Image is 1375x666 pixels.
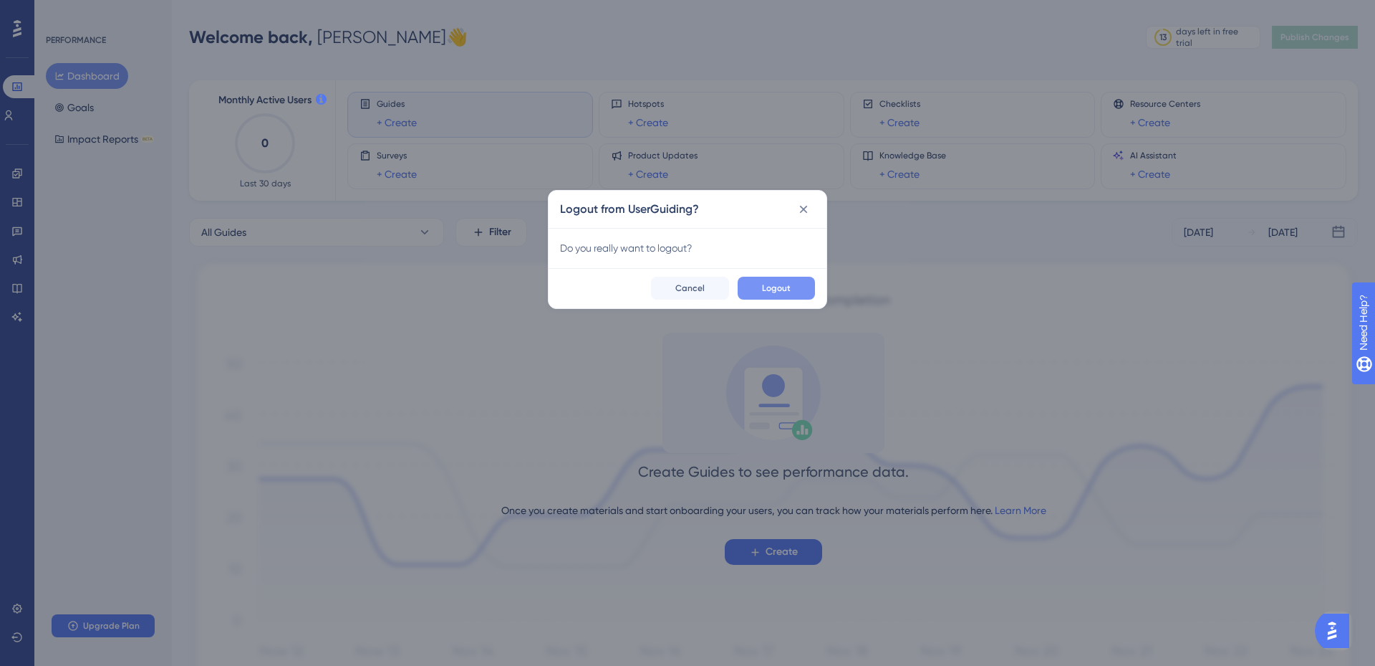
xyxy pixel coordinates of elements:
[560,201,699,218] h2: Logout from UserGuiding?
[34,4,90,21] span: Need Help?
[560,239,815,257] div: Do you really want to logout?
[675,282,705,294] span: Cancel
[762,282,791,294] span: Logout
[1315,609,1358,652] iframe: UserGuiding AI Assistant Launcher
